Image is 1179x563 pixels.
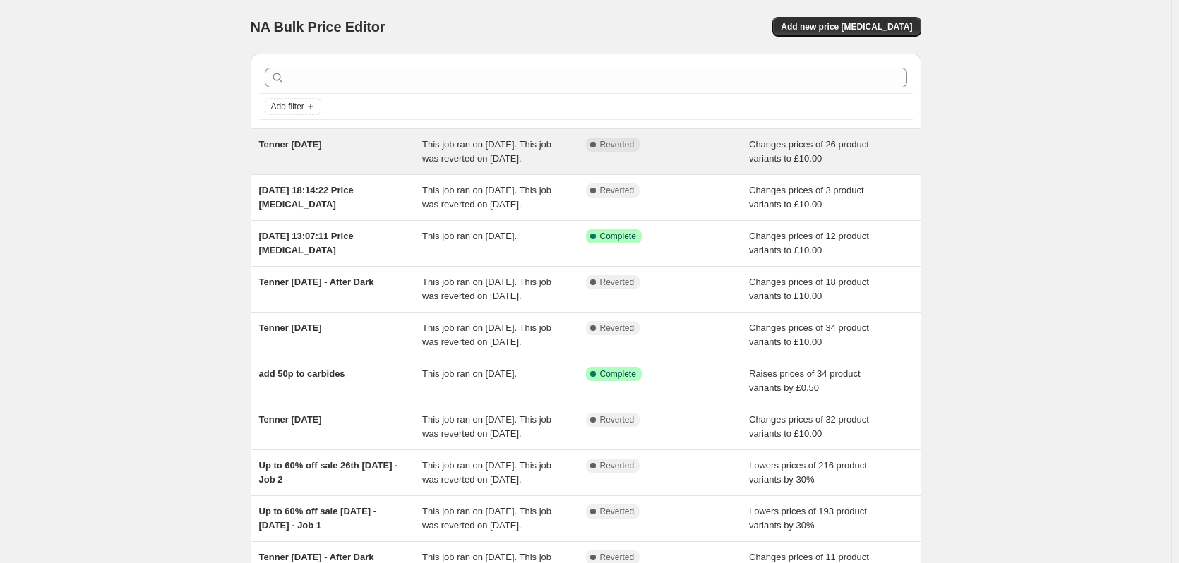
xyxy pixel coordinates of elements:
[259,368,345,379] span: add 50p to carbides
[259,506,377,531] span: Up to 60% off sale [DATE] - [DATE] - Job 1
[271,101,304,112] span: Add filter
[600,322,635,334] span: Reverted
[600,231,636,242] span: Complete
[600,277,635,288] span: Reverted
[749,460,867,485] span: Lowers prices of 216 product variants by 30%
[749,414,869,439] span: Changes prices of 32 product variants to £10.00
[422,185,551,210] span: This job ran on [DATE]. This job was reverted on [DATE].
[422,460,551,485] span: This job ran on [DATE]. This job was reverted on [DATE].
[600,506,635,517] span: Reverted
[259,322,322,333] span: Tenner [DATE]
[749,185,864,210] span: Changes prices of 3 product variants to £10.00
[265,98,321,115] button: Add filter
[600,185,635,196] span: Reverted
[259,185,354,210] span: [DATE] 18:14:22 Price [MEDICAL_DATA]
[749,368,861,393] span: Raises prices of 34 product variants by £0.50
[259,277,374,287] span: Tenner [DATE] - After Dark
[259,552,374,562] span: Tenner [DATE] - After Dark
[259,139,322,150] span: Tenner [DATE]
[422,231,517,241] span: This job ran on [DATE].
[422,506,551,531] span: This job ran on [DATE]. This job was reverted on [DATE].
[259,414,322,425] span: Tenner [DATE]
[749,139,869,164] span: Changes prices of 26 product variants to £10.00
[422,139,551,164] span: This job ran on [DATE]. This job was reverted on [DATE].
[422,414,551,439] span: This job ran on [DATE]. This job was reverted on [DATE].
[600,139,635,150] span: Reverted
[600,460,635,471] span: Reverted
[259,460,398,485] span: Up to 60% off sale 26th [DATE] - Job 2
[422,368,517,379] span: This job ran on [DATE].
[422,277,551,301] span: This job ran on [DATE]. This job was reverted on [DATE].
[749,231,869,255] span: Changes prices of 12 product variants to £10.00
[749,506,867,531] span: Lowers prices of 193 product variants by 30%
[251,19,385,35] span: NA Bulk Price Editor
[600,552,635,563] span: Reverted
[422,322,551,347] span: This job ran on [DATE]. This job was reverted on [DATE].
[600,368,636,380] span: Complete
[259,231,354,255] span: [DATE] 13:07:11 Price [MEDICAL_DATA]
[749,322,869,347] span: Changes prices of 34 product variants to £10.00
[749,277,869,301] span: Changes prices of 18 product variants to £10.00
[772,17,921,37] button: Add new price [MEDICAL_DATA]
[781,21,912,32] span: Add new price [MEDICAL_DATA]
[600,414,635,425] span: Reverted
